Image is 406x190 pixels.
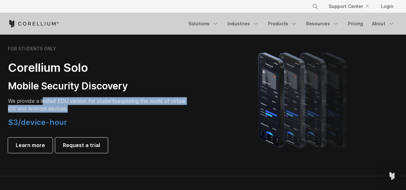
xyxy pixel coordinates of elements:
[8,46,56,52] h6: FOR STUDENTS ONLY
[8,20,59,28] a: Corellium Home
[8,80,188,92] h3: Mobile Security Discovery
[55,137,108,153] a: Request a trial
[304,1,398,12] div: Navigation Menu
[8,98,117,104] span: We provide a limited EDU version for students
[384,168,400,184] div: Open Intercom Messenger
[368,18,398,29] a: About
[344,18,367,29] a: Pricing
[8,118,67,127] span: $3/device-hour
[302,18,343,29] a: Resources
[8,97,188,112] p: exploring the world of virtual iOS and Android devices.
[16,141,45,149] span: Learn more
[309,1,321,12] button: Search
[324,1,373,12] a: Support Center
[63,141,100,149] span: Request a trial
[185,18,222,29] a: Solutions
[8,137,53,153] a: Learn more
[245,43,362,155] img: A lineup of four iPhone models becoming more gradient and blurred
[264,18,301,29] a: Products
[185,18,398,29] div: Navigation Menu
[376,1,398,12] a: Login
[224,18,263,29] a: Industries
[8,61,188,75] h2: Corellium Solo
